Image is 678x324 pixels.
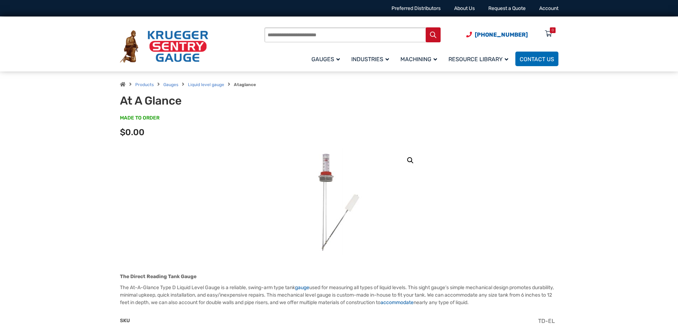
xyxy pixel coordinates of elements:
[120,127,144,137] span: $0.00
[135,82,154,87] a: Products
[295,285,309,291] a: gauge
[120,30,208,63] img: Krueger Sentry Gauge
[444,51,515,67] a: Resource Library
[520,56,554,63] span: Contact Us
[120,284,558,306] p: The At-A-Glance Type D Liquid Level Gauge is a reliable, swing-arm type tank used for measuring a...
[120,94,295,107] h1: At A Glance
[188,82,224,87] a: Liquid level gauge
[552,27,554,33] div: 0
[351,56,389,63] span: Industries
[380,299,414,306] a: accommodate
[454,5,475,11] a: About Us
[311,56,340,63] span: Gauges
[396,51,444,67] a: Machining
[475,31,528,38] span: [PHONE_NUMBER]
[234,82,256,87] strong: Ataglance
[488,5,526,11] a: Request a Quote
[347,51,396,67] a: Industries
[448,56,508,63] span: Resource Library
[307,51,347,67] a: Gauges
[391,5,441,11] a: Preferred Distributors
[120,273,196,280] strong: The Direct Reading Tank Gauge
[466,30,528,39] a: Phone Number (920) 434-8860
[296,148,382,255] img: At A Glance
[404,154,417,167] a: View full-screen image gallery
[400,56,437,63] span: Machining
[120,115,159,122] span: MADE TO ORDER
[539,5,558,11] a: Account
[515,52,558,66] a: Contact Us
[163,82,178,87] a: Gauges
[120,318,130,324] span: SKU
